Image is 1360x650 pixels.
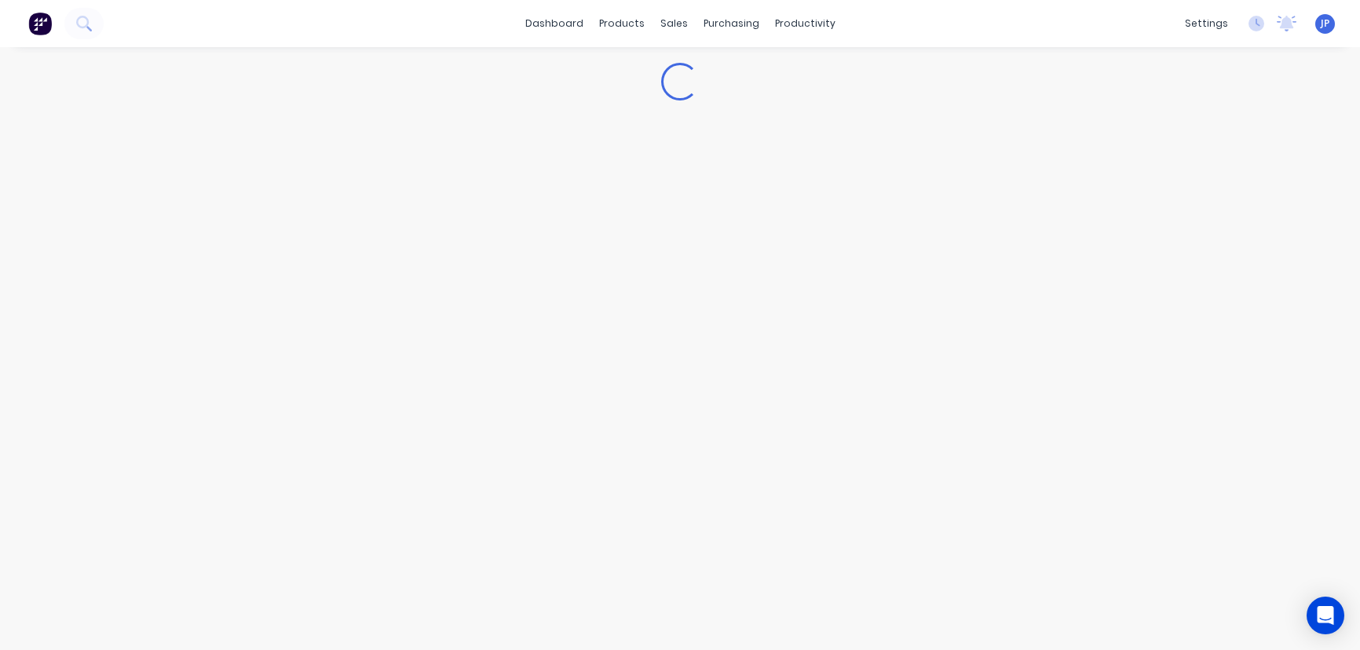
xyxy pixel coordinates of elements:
[653,12,696,35] div: sales
[28,12,52,35] img: Factory
[767,12,843,35] div: productivity
[1321,16,1329,31] span: JP
[696,12,767,35] div: purchasing
[1177,12,1236,35] div: settings
[591,12,653,35] div: products
[517,12,591,35] a: dashboard
[1307,597,1344,634] div: Open Intercom Messenger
